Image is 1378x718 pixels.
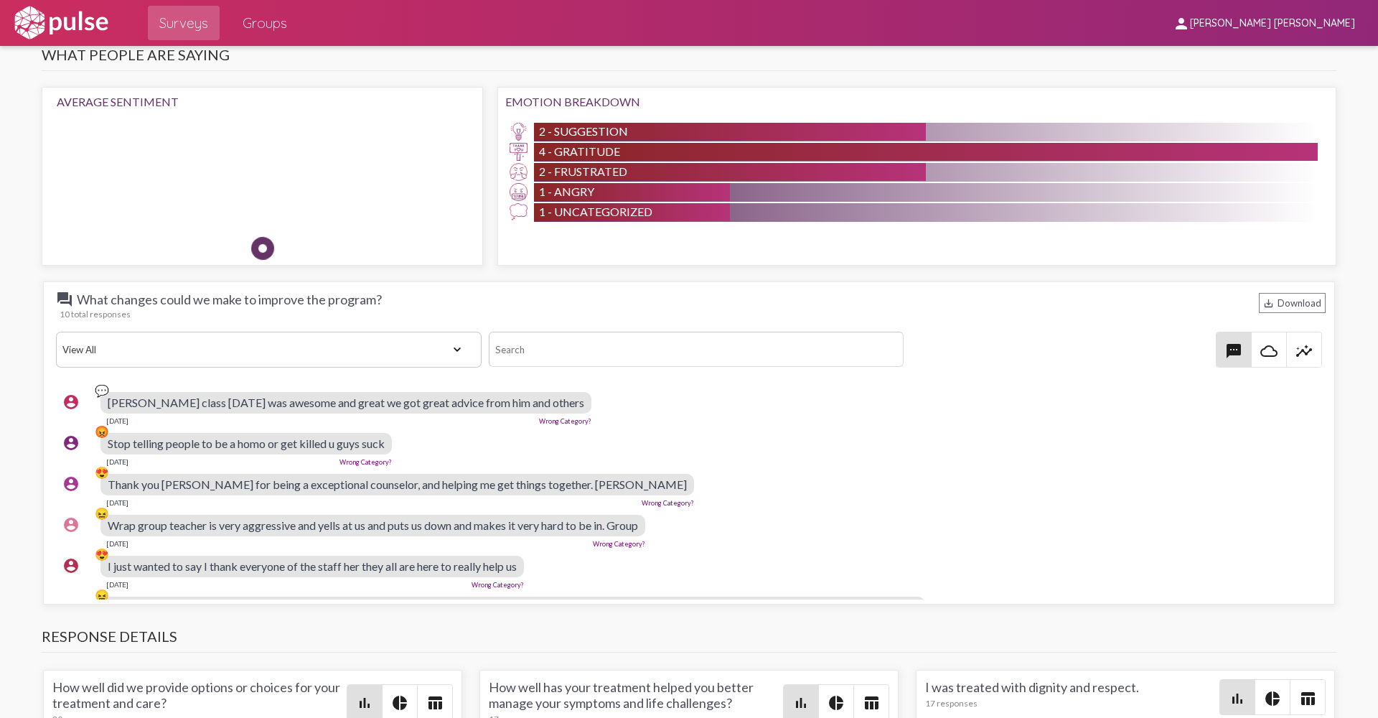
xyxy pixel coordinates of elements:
[925,698,1219,709] div: 17 responses
[62,393,80,411] mat-icon: account_circle
[243,10,287,36] span: Groups
[159,10,208,36] span: Surveys
[60,309,1326,320] div: 10 total responses
[62,516,80,533] mat-icon: account_circle
[593,540,645,548] a: Wrong Category?
[62,434,80,452] mat-icon: account_circle
[1259,293,1326,313] div: Download
[1220,680,1255,714] button: Bar chart
[62,557,80,574] mat-icon: account_circle
[828,694,845,712] mat-icon: pie_chart
[539,124,628,138] span: 2 - Suggestion
[56,291,73,308] mat-icon: question_answer
[108,518,638,532] span: Wrap group teacher is very aggressive and yells at us and puts us down and makes it very hard to ...
[472,581,524,589] a: Wrong Category?
[339,458,392,466] a: Wrong Category?
[539,164,627,178] span: 2 - Frustrated
[108,437,385,450] span: Stop telling people to be a homo or get killed u guys suck
[95,588,109,602] div: 😖
[539,417,591,425] a: Wrong Category?
[1299,690,1316,707] mat-icon: table_chart
[108,396,584,409] span: [PERSON_NAME] class [DATE] was awesome and great we got great advice from him and others
[11,5,111,41] img: white-logo.svg
[106,498,128,507] div: [DATE]
[510,183,528,201] img: Angry
[1161,9,1367,36] button: [PERSON_NAME] [PERSON_NAME]
[56,291,382,308] span: What changes could we make to improve the program?
[62,475,80,493] mat-icon: account_circle
[95,547,109,561] div: 😍
[1263,298,1274,309] mat-icon: Download
[95,465,109,480] div: 😍
[231,6,299,40] a: Groups
[1264,690,1281,707] mat-icon: pie_chart
[42,46,1336,71] h3: What people are saying
[539,144,620,158] span: 4 - Gratitude
[925,679,1219,715] div: I was treated with dignity and respect.
[108,477,687,491] span: Thank you [PERSON_NAME] for being a exceptional counselor, and helping me get things together. [P...
[108,559,517,573] span: I just wanted to say I thank everyone of the staff her they all are here to really help us
[505,95,1328,108] div: Emotion Breakdown
[106,416,128,425] div: [DATE]
[42,628,1336,653] h3: Response Details
[106,539,128,548] div: [DATE]
[354,123,397,166] img: Happy
[106,457,128,466] div: [DATE]
[863,694,880,712] mat-icon: table_chart
[510,123,528,141] img: Suggestion
[1295,342,1313,360] mat-icon: insights
[539,185,594,198] span: 1 - Angry
[356,694,373,712] mat-icon: bar_chart
[1173,15,1190,32] mat-icon: person
[57,95,468,108] div: Average Sentiment
[510,163,528,181] img: Frustrated
[1229,690,1246,707] mat-icon: bar_chart
[1255,680,1290,714] button: Pie style chart
[62,598,80,615] mat-icon: account_circle
[510,203,528,221] img: Uncategorized
[106,580,128,589] div: [DATE]
[95,424,109,439] div: 😡
[792,694,810,712] mat-icon: bar_chart
[539,205,652,218] span: 1 - Uncategorized
[148,6,220,40] a: Surveys
[1190,17,1355,30] span: [PERSON_NAME] [PERSON_NAME]
[391,694,408,712] mat-icon: pie_chart
[642,499,694,507] a: Wrong Category?
[489,332,903,367] input: Search
[95,506,109,521] div: 😖
[426,694,444,712] mat-icon: table_chart
[1290,680,1325,714] button: Table view
[1260,342,1278,360] mat-icon: cloud_queue
[95,383,109,398] div: 💬
[1225,342,1242,360] mat-icon: textsms
[510,143,528,161] img: Gratitude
